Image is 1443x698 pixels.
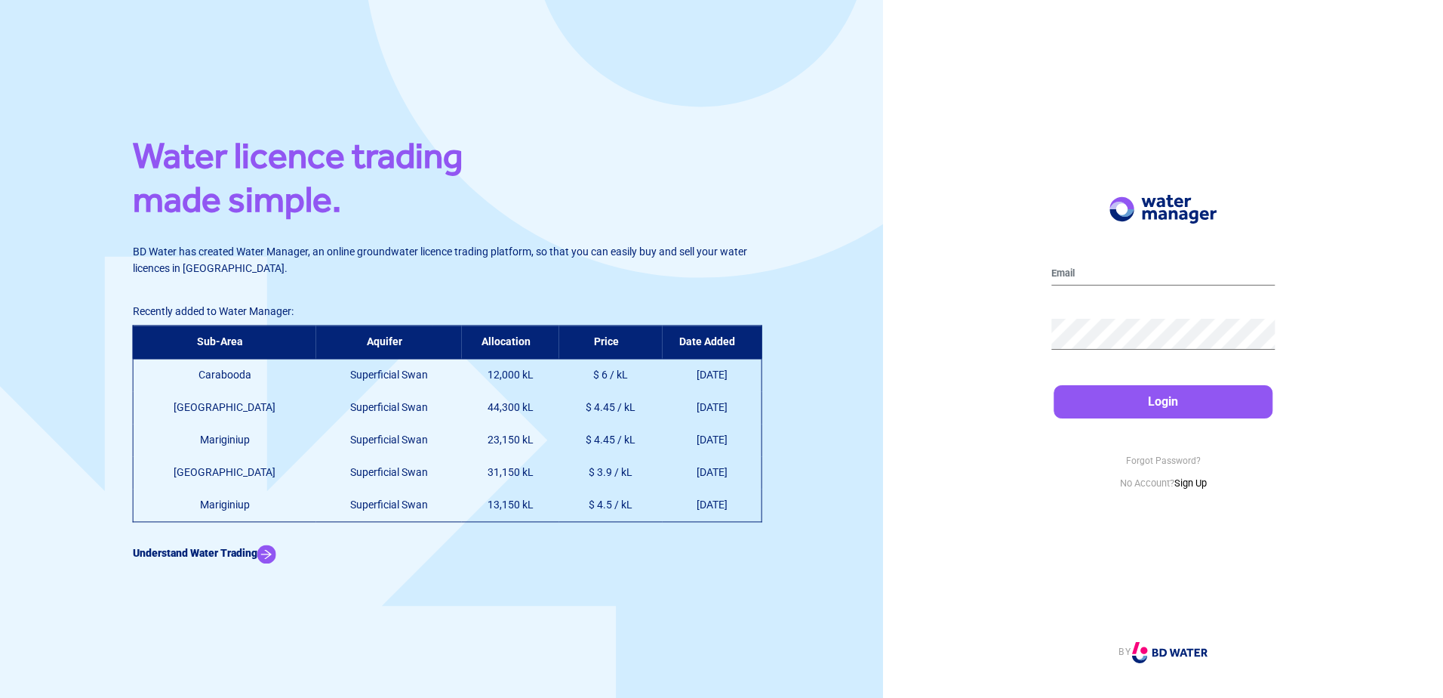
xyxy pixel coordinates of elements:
td: [DATE] [663,425,762,457]
td: $ 4.5 / kL [559,490,663,523]
td: Superficial Swan [316,392,462,425]
td: Mariginiup [133,490,316,523]
td: Mariginiup [133,425,316,457]
td: [DATE] [663,359,762,392]
td: 13,150 kL [462,490,559,523]
p: BD Water has created Water Manager, an online groundwater licence trading platform, so that you c... [133,244,751,277]
td: 31,150 kL [462,457,559,490]
td: [DATE] [663,490,762,523]
th: Price [559,326,663,359]
td: Superficial Swan [316,359,462,392]
p: No Account? [1051,476,1275,491]
button: Login [1054,385,1273,418]
th: Aquifer [316,326,462,359]
td: $ 3.9 / kL [559,457,663,490]
h1: Water licence trading made simple. [133,134,751,228]
img: Logo [1132,642,1208,663]
td: $ 4.45 / kL [559,392,663,425]
th: Allocation [462,326,559,359]
a: Understand Water Trading [133,548,276,560]
th: Date Added [663,326,762,359]
a: Forgot Password? [1126,456,1201,466]
td: Superficial Swan [316,490,462,523]
td: 44,300 kL [462,392,559,425]
a: BY [1118,647,1208,657]
img: Logo [1109,195,1217,224]
td: 23,150 kL [462,425,559,457]
th: Sub-Area [133,326,316,359]
td: [GEOGRAPHIC_DATA] [133,457,316,490]
td: [GEOGRAPHIC_DATA] [133,392,316,425]
td: 12,000 kL [462,359,559,392]
td: $ 4.45 / kL [559,425,663,457]
td: [DATE] [663,392,762,425]
td: Superficial Swan [316,425,462,457]
img: Arrow Icon [257,545,276,564]
td: $ 6 / kL [559,359,663,392]
input: Email [1051,261,1275,286]
b: Understand Water Trading [133,548,257,560]
td: Superficial Swan [316,457,462,490]
span: Recently added to Water Manager: [133,306,294,318]
td: Carabooda [133,359,316,392]
td: [DATE] [663,457,762,490]
a: Sign Up [1174,477,1207,489]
